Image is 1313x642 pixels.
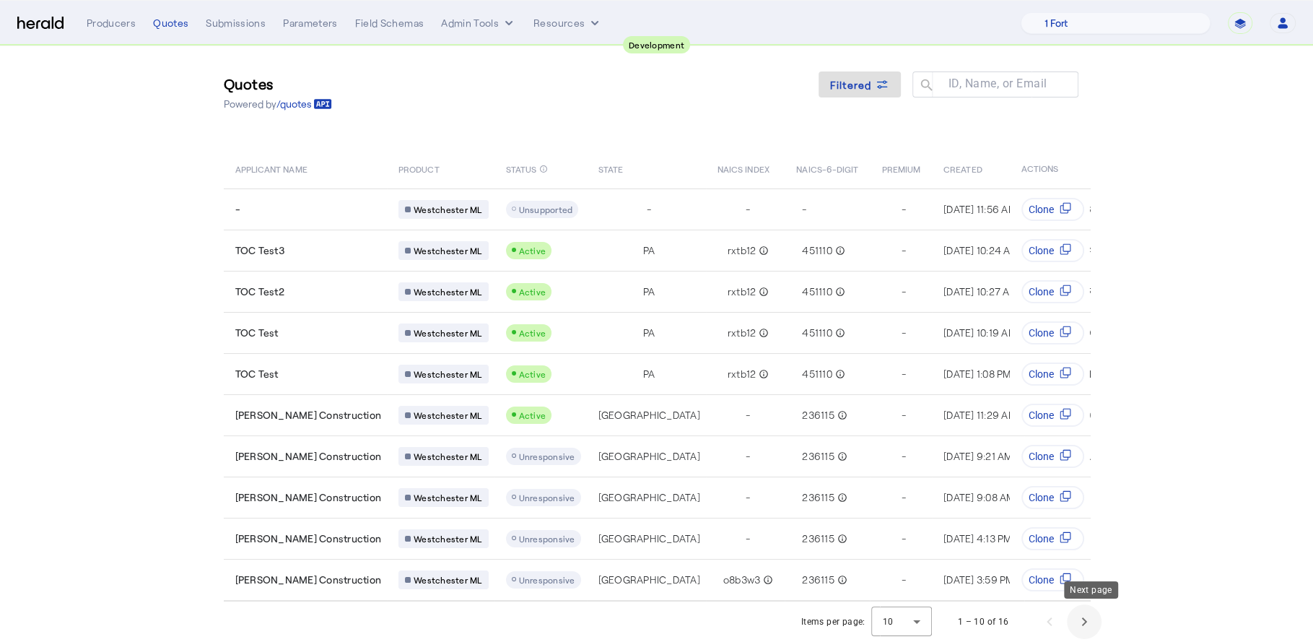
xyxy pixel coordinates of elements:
[1029,243,1054,258] span: Clone
[756,367,769,381] mat-icon: info_outline
[1021,404,1084,427] button: Clone
[802,285,832,299] span: 451110
[153,16,188,30] div: Quotes
[519,493,575,503] span: Unresponsive
[519,575,575,585] span: Unresponsive
[943,244,1018,256] span: [DATE] 10:24 AM
[1021,239,1084,262] button: Clone
[1029,285,1054,299] span: Clone
[519,246,546,256] span: Active
[519,534,575,544] span: Unresponsive
[235,202,240,217] span: -
[414,327,482,339] span: Westchester ML
[1029,573,1054,587] span: Clone
[746,449,750,464] span: -
[235,532,382,546] span: [PERSON_NAME] Construction
[235,449,382,464] span: [PERSON_NAME] Construction
[235,326,279,340] span: TOC Test
[598,532,700,546] span: [GEOGRAPHIC_DATA]
[643,285,655,299] span: PA
[643,367,655,381] span: PA
[1064,581,1118,599] div: Next page
[756,326,769,340] mat-icon: info_outline
[760,573,773,587] mat-icon: info_outline
[834,408,847,422] mat-icon: info_outline
[414,451,482,462] span: Westchester ML
[235,490,382,505] span: [PERSON_NAME] Construction
[598,449,700,464] span: [GEOGRAPHIC_DATA]
[235,243,284,258] span: TOC Test3
[943,532,1012,545] span: [DATE] 4:13 PM
[802,573,834,587] span: 236115
[1029,326,1054,340] span: Clone
[801,615,865,629] div: Items per page:
[728,285,756,299] span: rxtb12
[235,367,279,381] span: TOC Test
[902,202,906,217] span: -
[398,161,440,175] span: PRODUCT
[746,490,750,505] span: -
[756,285,769,299] mat-icon: info_outline
[943,491,1015,503] span: [DATE] 9:08 AM
[519,204,573,214] span: Unsupported
[414,574,482,586] span: Westchester ML
[1021,445,1084,468] button: Clone
[598,490,700,505] span: [GEOGRAPHIC_DATA]
[598,161,623,175] span: STATE
[902,573,906,587] span: -
[756,243,769,258] mat-icon: info_outline
[1021,486,1084,509] button: Clone
[1021,280,1084,303] button: Clone
[533,16,602,30] button: Resources dropdown menu
[441,16,516,30] button: internal dropdown menu
[832,285,845,299] mat-icon: info_outline
[902,243,906,258] span: -
[414,492,482,503] span: Westchester ML
[1029,449,1054,464] span: Clone
[943,368,1011,380] span: [DATE] 1:08 PM
[912,77,937,95] mat-icon: search
[414,204,482,215] span: Westchester ML
[1009,148,1090,188] th: ACTIONS
[802,490,834,505] span: 236115
[819,71,901,97] button: Filtered
[746,202,750,217] span: -
[643,243,655,258] span: PA
[414,286,482,298] span: Westchester ML
[1067,604,1102,639] button: Next page
[948,77,1047,90] mat-label: ID, Name, or Email
[943,409,1016,421] span: [DATE] 11:29 AM
[802,367,832,381] span: 451110
[728,243,756,258] span: rxtb12
[902,326,906,340] span: -
[902,408,906,422] span: -
[830,77,872,92] span: Filtered
[943,450,1013,462] span: [DATE] 9:21 AM
[802,408,834,422] span: 236115
[1029,490,1054,505] span: Clone
[802,449,834,464] span: 236115
[414,245,482,256] span: Westchester ML
[723,573,761,587] span: o8b3w3
[802,243,832,258] span: 451110
[355,16,424,30] div: Field Schemas
[943,203,1016,215] span: [DATE] 11:56 AM
[1029,367,1054,381] span: Clone
[881,161,920,175] span: PREMIUM
[224,74,332,94] h3: Quotes
[598,573,700,587] span: [GEOGRAPHIC_DATA]
[1021,568,1084,591] button: Clone
[902,285,906,299] span: -
[414,368,482,380] span: Westchester ML
[902,532,906,546] span: -
[728,326,756,340] span: rxtb12
[519,328,546,338] span: Active
[206,16,266,30] div: Submissions
[235,161,307,175] span: APPLICANT NAME
[717,161,769,175] span: NAICS INDEX
[802,326,832,340] span: 451110
[643,326,655,340] span: PA
[519,410,546,420] span: Active
[598,408,700,422] span: [GEOGRAPHIC_DATA]
[414,409,482,421] span: Westchester ML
